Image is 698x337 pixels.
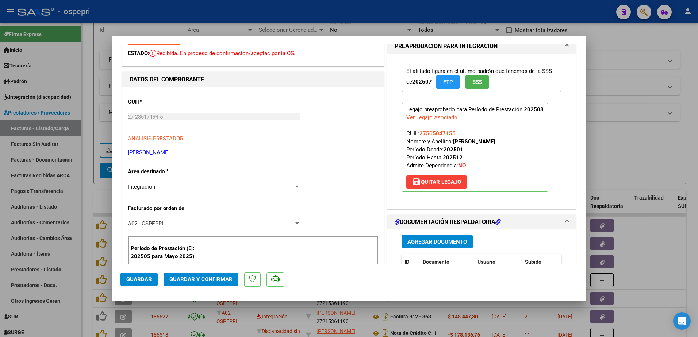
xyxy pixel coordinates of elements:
[395,42,498,51] h1: PREAPROBACIÓN PARA INTEGRACION
[406,175,467,189] button: Quitar Legajo
[128,39,180,46] a: VER COMPROBANTE
[131,244,204,261] p: Período de Prestación (Ej: 202505 para Mayo 2025)
[406,113,457,121] div: Ver Legajo Asociado
[673,312,691,330] div: Open Intercom Messenger
[522,254,559,270] datatable-header-cell: Subido
[444,146,463,153] strong: 202501
[436,75,460,89] button: FTP
[443,79,453,85] span: FTP
[128,167,203,176] p: Area destinado *
[404,259,409,265] span: ID
[128,220,163,227] span: A02 - OSPEPRI
[475,254,522,270] datatable-header-cell: Usuario
[406,130,495,169] span: CUIL: Nombre y Apellido: Período Desde: Período Hasta: Admite Dependencia:
[128,98,203,106] p: CUIT
[525,259,541,265] span: Subido
[130,76,204,83] strong: DATOS DEL COMPROBANTE
[169,276,233,283] span: Guardar y Confirmar
[126,276,152,283] span: Guardar
[128,183,155,190] span: Integración
[128,50,149,57] span: ESTADO:
[387,54,576,209] div: PREAPROBACIÓN PARA INTEGRACION
[419,130,456,137] span: 27505047155
[120,273,158,286] button: Guardar
[402,235,473,248] button: Agregar Documento
[423,259,449,265] span: Documento
[128,135,183,142] span: ANALISIS PRESTADOR
[128,148,378,157] p: [PERSON_NAME]
[128,204,203,213] p: Facturado por orden de
[164,273,238,286] button: Guardar y Confirmar
[402,65,561,92] p: El afiliado figura en el ultimo padrón que tenemos de la SSS de
[412,78,432,85] strong: 202507
[453,138,495,145] strong: [PERSON_NAME]
[458,162,466,169] strong: NO
[478,259,495,265] span: Usuario
[559,254,595,270] datatable-header-cell: Acción
[402,254,420,270] datatable-header-cell: ID
[407,239,467,245] span: Agregar Documento
[395,218,501,226] h1: DOCUMENTACIÓN RESPALDATORIA
[412,179,461,185] span: Quitar Legajo
[387,215,576,229] mat-expansion-panel-header: DOCUMENTACIÓN RESPALDATORIA
[412,177,421,186] mat-icon: save
[472,79,482,85] span: SSS
[149,50,295,57] span: Recibida. En proceso de confirmacion/aceptac por la OS.
[465,75,489,89] button: SSS
[524,106,544,113] strong: 202508
[387,39,576,54] mat-expansion-panel-header: PREAPROBACIÓN PARA INTEGRACION
[443,154,463,161] strong: 202512
[402,103,548,192] p: Legajo preaprobado para Período de Prestación:
[420,254,475,270] datatable-header-cell: Documento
